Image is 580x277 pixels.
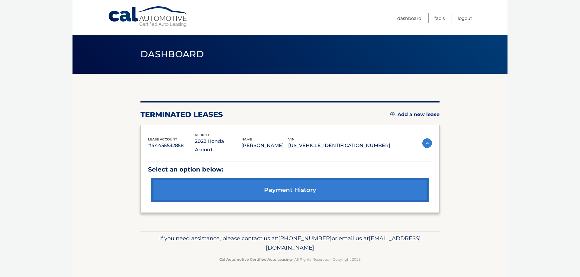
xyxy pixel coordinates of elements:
[108,6,189,27] a: Cal Automotive
[148,141,195,150] p: #44455532858
[422,138,432,148] img: accordion-active.svg
[140,49,204,60] span: Dashboard
[148,164,432,175] p: Select an option below:
[397,13,421,23] a: Dashboard
[458,13,472,23] a: Logout
[390,112,395,116] img: add.svg
[144,256,436,263] p: - All Rights Reserved - Copyright 2025
[241,141,288,150] p: [PERSON_NAME]
[434,13,445,23] a: FAQ's
[195,137,242,154] p: 2022 Honda Accord
[288,137,295,141] span: vin
[140,110,223,119] h2: terminated leases
[219,257,292,262] strong: Cal Automotive Certified Auto Leasing
[195,133,210,137] span: vehicle
[151,178,429,202] a: payment history
[288,141,390,150] p: [US_VEHICLE_IDENTIFICATION_NUMBER]
[144,234,436,253] p: If you need assistance, please contact us at: or email us at
[148,137,177,141] span: lease account
[278,235,332,242] span: [PHONE_NUMBER]
[241,137,252,141] span: name
[390,112,440,118] a: Add a new lease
